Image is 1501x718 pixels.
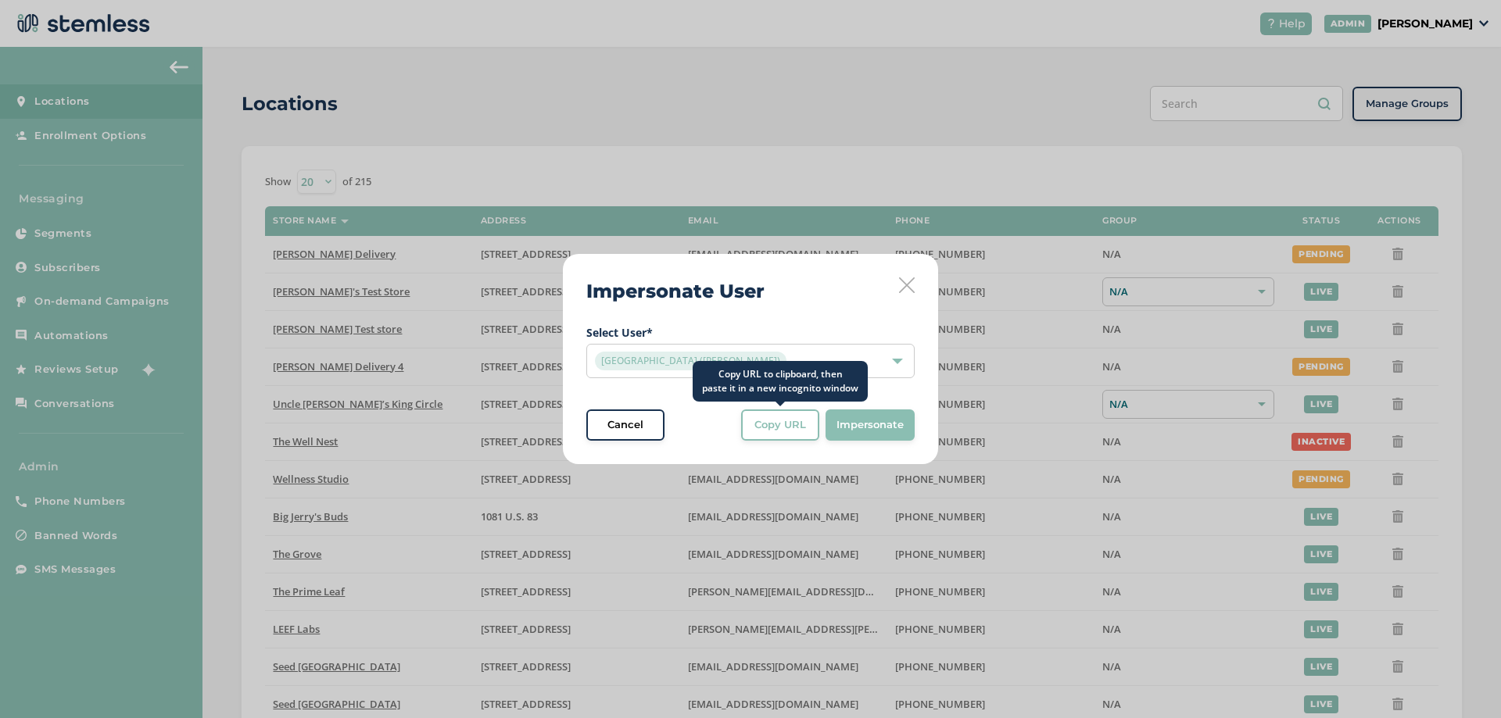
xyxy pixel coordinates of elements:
[836,417,904,433] span: Impersonate
[693,361,868,402] div: Copy URL to clipboard, then paste it in a new incognito window
[826,409,915,441] button: Impersonate
[586,409,665,441] button: Cancel
[1423,643,1501,718] iframe: Chat Widget
[754,417,806,433] span: Copy URL
[595,352,786,370] span: [GEOGRAPHIC_DATA] ([PERSON_NAME])
[586,277,765,305] h2: Impersonate User
[586,324,915,341] label: Select User
[741,409,819,441] button: Copy URL
[607,417,643,433] span: Cancel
